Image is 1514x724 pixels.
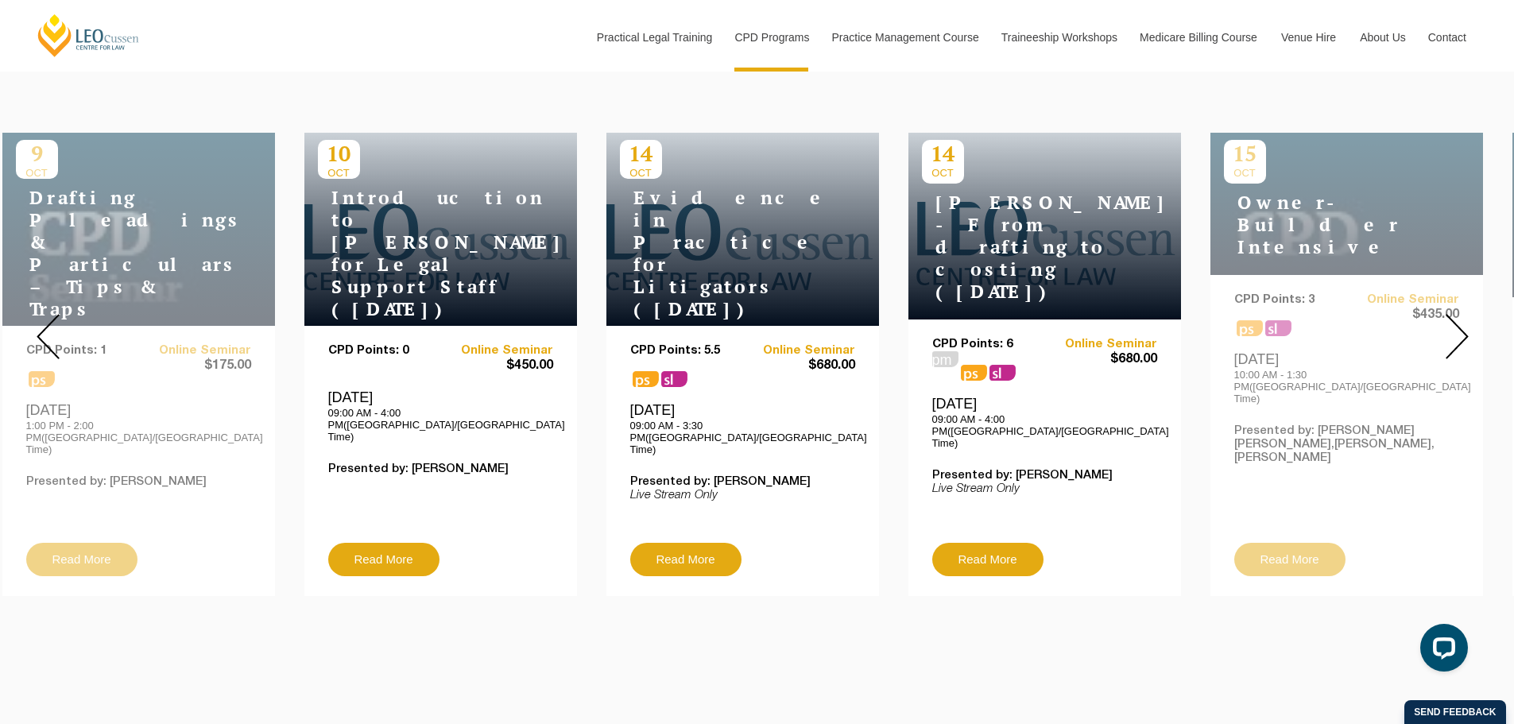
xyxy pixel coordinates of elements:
[961,365,987,381] span: ps
[722,3,819,72] a: CPD Programs
[37,314,60,359] img: Prev
[328,389,553,443] div: [DATE]
[932,543,1044,576] a: Read More
[661,371,687,387] span: sl
[1348,3,1416,72] a: About Us
[1269,3,1348,72] a: Venue Hire
[328,543,439,576] a: Read More
[932,338,1045,351] p: CPD Points: 6
[620,140,662,167] p: 14
[1416,3,1478,72] a: Contact
[932,482,1157,496] p: Live Stream Only
[742,344,855,358] a: Online Seminar
[630,401,855,455] div: [DATE]
[630,344,743,358] p: CPD Points: 5.5
[630,543,742,576] a: Read More
[440,358,553,374] span: $450.00
[318,167,360,179] span: OCT
[989,365,1016,381] span: sl
[989,3,1128,72] a: Traineeship Workshops
[630,475,855,489] p: Presented by: [PERSON_NAME]
[1446,314,1469,359] img: Next
[742,358,855,374] span: $680.00
[922,192,1121,303] h4: [PERSON_NAME] - From drafting to costing ([DATE])
[585,3,723,72] a: Practical Legal Training
[328,463,553,476] p: Presented by: [PERSON_NAME]
[620,167,662,179] span: OCT
[932,351,958,367] span: pm
[932,469,1157,482] p: Presented by: [PERSON_NAME]
[328,407,553,443] p: 09:00 AM - 4:00 PM([GEOGRAPHIC_DATA]/[GEOGRAPHIC_DATA] Time)
[932,395,1157,449] div: [DATE]
[633,371,659,387] span: ps
[922,167,964,179] span: OCT
[932,413,1157,449] p: 09:00 AM - 4:00 PM([GEOGRAPHIC_DATA]/[GEOGRAPHIC_DATA] Time)
[630,489,855,502] p: Live Stream Only
[36,13,141,58] a: [PERSON_NAME] Centre for Law
[318,187,517,320] h4: Introduction to [PERSON_NAME] for Legal Support Staff ([DATE])
[620,187,819,320] h4: Evidence in Practice for Litigators ([DATE])
[1408,618,1474,684] iframe: LiveChat chat widget
[1044,351,1157,368] span: $680.00
[328,344,441,358] p: CPD Points: 0
[440,344,553,358] a: Online Seminar
[630,420,855,455] p: 09:00 AM - 3:30 PM([GEOGRAPHIC_DATA]/[GEOGRAPHIC_DATA] Time)
[820,3,989,72] a: Practice Management Course
[1128,3,1269,72] a: Medicare Billing Course
[318,140,360,167] p: 10
[1044,338,1157,351] a: Online Seminar
[922,140,964,167] p: 14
